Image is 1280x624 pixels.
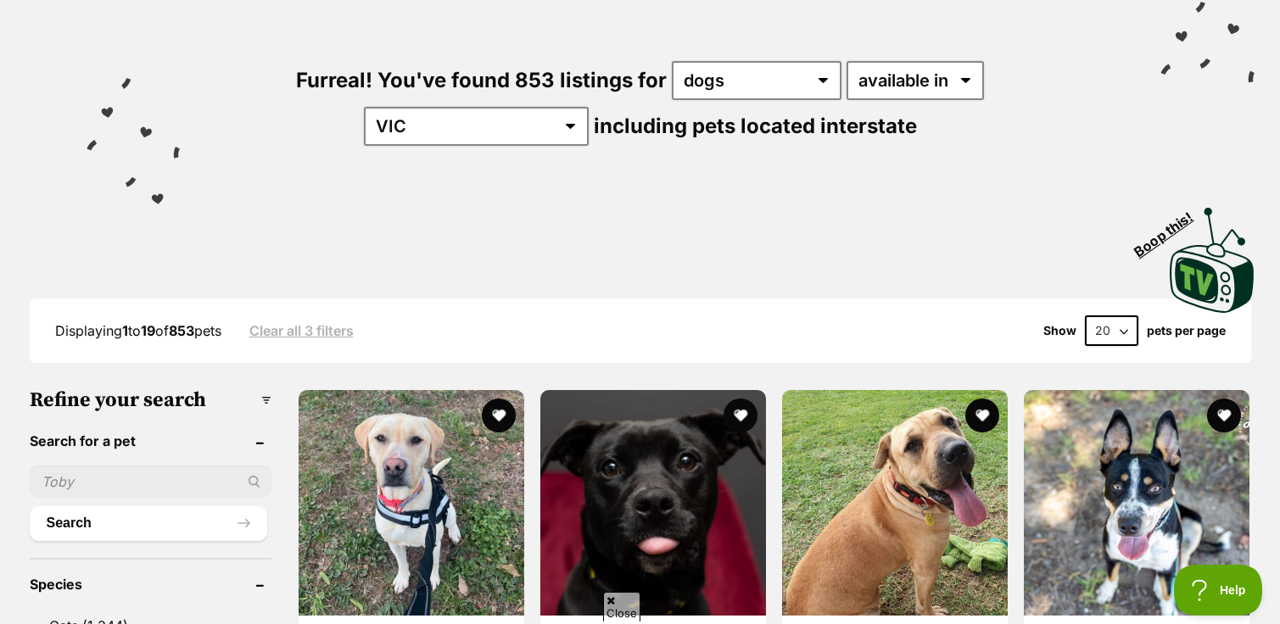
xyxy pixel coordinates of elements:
span: including pets located interstate [594,114,917,138]
strong: 19 [141,322,155,339]
img: Prinny - Shar Pei Dog [782,390,1008,616]
span: Show [1043,324,1076,337]
strong: 853 [169,322,194,339]
iframe: Help Scout Beacon - Open [1174,565,1263,616]
a: Boop this! [1170,192,1255,316]
header: Search for a pet [30,433,271,448]
header: Species [30,577,271,592]
span: Boop this! [1132,198,1210,259]
label: pets per page [1147,324,1226,337]
button: Search [30,506,267,540]
a: Clear all 3 filters [249,323,354,338]
button: favourite [965,398,999,432]
button: favourite [724,398,757,432]
img: PetRescue TV logo [1170,208,1255,313]
span: Displaying to of pets [55,322,221,339]
strong: 1 [122,322,128,339]
button: favourite [1207,398,1241,432]
span: Furreal! You've found 853 listings for [296,68,667,92]
span: Close [603,592,640,621]
button: favourite [482,398,516,432]
img: Zuri - Staffordshire Bull Terrier Dog [540,390,766,616]
img: Mallee - Australian Kelpie Dog [1024,390,1249,616]
input: Toby [30,465,271,498]
img: Roxy - Labrador Retriever Dog [299,390,524,616]
h3: Refine your search [30,388,271,412]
